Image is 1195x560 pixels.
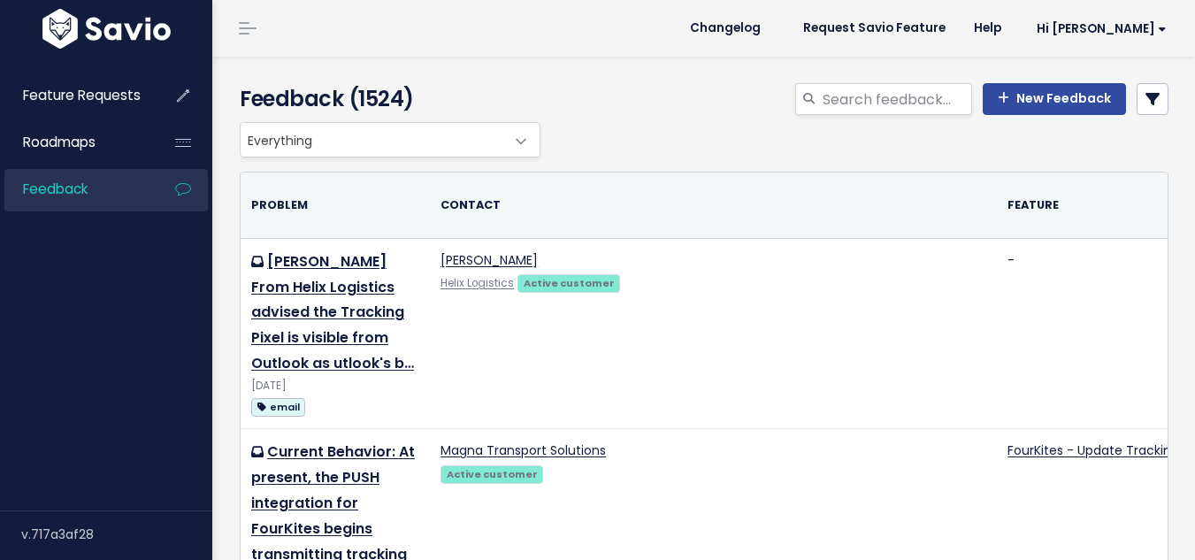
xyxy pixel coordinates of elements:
[440,464,543,482] a: Active customer
[4,75,147,116] a: Feature Requests
[789,15,960,42] a: Request Savio Feature
[4,169,147,210] a: Feedback
[983,83,1126,115] a: New Feedback
[430,173,997,238] th: Contact
[21,511,212,557] div: v.717a3af28
[38,9,175,49] img: logo-white.9d6f32f41409.svg
[690,22,761,35] span: Changelog
[517,273,620,291] a: Active customer
[240,83,532,115] h4: Feedback (1524)
[251,251,414,373] a: [PERSON_NAME] From Helix Logistics advised the Tracking Pixel is visible from Outlook as utlook's b…
[4,122,147,163] a: Roadmaps
[251,377,419,395] div: [DATE]
[447,467,538,481] strong: Active customer
[251,398,305,417] span: email
[1037,22,1167,35] span: Hi [PERSON_NAME]
[23,133,96,151] span: Roadmaps
[240,122,540,157] span: Everything
[1015,15,1181,42] a: Hi [PERSON_NAME]
[440,276,514,290] a: Helix Logistics
[241,173,430,238] th: Problem
[23,180,88,198] span: Feedback
[821,83,972,115] input: Search feedback...
[251,395,305,418] a: email
[960,15,1015,42] a: Help
[241,123,504,157] span: Everything
[23,86,141,104] span: Feature Requests
[440,251,538,269] a: [PERSON_NAME]
[440,441,606,459] a: Magna Transport Solutions
[524,276,615,290] strong: Active customer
